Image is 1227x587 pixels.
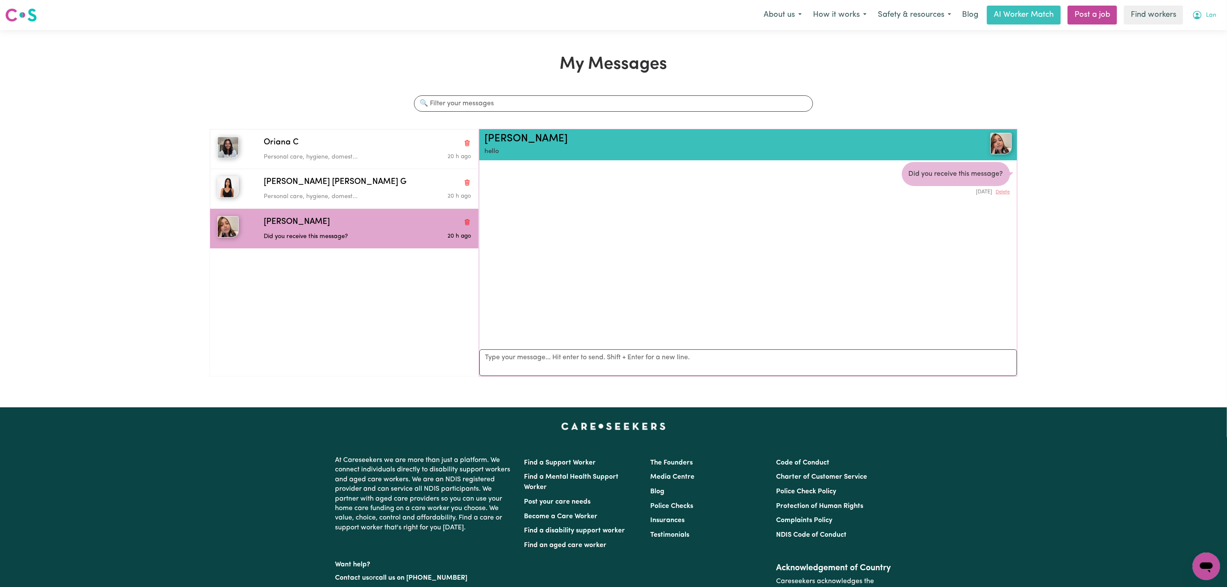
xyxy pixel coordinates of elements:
a: The Founders [650,459,693,466]
p: Did you receive this message? [264,232,402,242]
a: Careseekers logo [5,5,37,25]
a: Find a disability support worker [524,527,625,534]
iframe: Button to launch messaging window, conversation in progress [1193,553,1220,580]
img: Maria Alejandra G [217,176,239,198]
img: Oriana C [217,137,239,158]
a: Careseekers home page [561,423,666,430]
a: AI Worker Match [987,6,1061,24]
a: Blog [650,488,664,495]
p: hello [484,147,924,157]
div: [DATE] [902,186,1010,196]
span: Lan [1206,11,1216,20]
a: Post a job [1068,6,1117,24]
a: Code of Conduct [776,459,829,466]
a: Find a Support Worker [524,459,596,466]
button: Maria Alejandra G[PERSON_NAME] [PERSON_NAME] GDelete conversationPersonal care, hygiene, domest..... [210,169,478,208]
a: Find a Mental Health Support Worker [524,474,619,491]
p: At Careseekers we are more than just a platform. We connect individuals directly to disability su... [335,452,514,536]
a: Insurances [650,517,685,524]
button: Delete [996,189,1010,196]
a: Find an aged care worker [524,542,607,549]
img: Careseekers logo [5,7,37,23]
button: My Account [1187,6,1222,24]
a: Media Centre [650,474,694,480]
button: Estefany O[PERSON_NAME]Delete conversationDid you receive this message?Message sent on October 4,... [210,209,478,248]
img: View Estefany O's profile [990,133,1012,154]
span: Message sent on October 4, 2025 [448,193,471,199]
button: Oriana COriana CDelete conversationPersonal care, hygiene, domest...Message sent on October 4, 2025 [210,129,478,169]
img: Estefany O [217,216,239,238]
p: Want help? [335,556,514,569]
a: Protection of Human Rights [776,503,863,510]
p: Personal care, hygiene, domest... [264,153,402,162]
a: Police Check Policy [776,488,836,495]
span: Message sent on October 4, 2025 [448,154,471,159]
h1: My Messages [210,54,1017,75]
button: How it works [807,6,872,24]
button: Delete conversation [463,137,471,148]
span: [PERSON_NAME] [264,216,330,229]
a: [PERSON_NAME] [484,134,568,144]
a: call us on [PHONE_NUMBER] [376,575,468,581]
span: [PERSON_NAME] [PERSON_NAME] G [264,176,406,189]
span: Oriana C [264,137,298,149]
a: Contact us [335,575,369,581]
a: Testimonials [650,532,689,538]
div: Did you receive this message? [902,162,1010,186]
a: Police Checks [650,503,693,510]
a: Become a Care Worker [524,513,598,520]
button: Delete conversation [463,217,471,228]
span: Message sent on October 4, 2025 [448,233,471,239]
button: Delete conversation [463,177,471,188]
a: Blog [957,6,983,24]
p: Personal care, hygiene, domest... [264,192,402,202]
a: Find workers [1124,6,1183,24]
input: 🔍 Filter your messages [414,95,813,112]
a: NDIS Code of Conduct [776,532,846,538]
a: Estefany O [924,133,1012,154]
button: Safety & resources [872,6,957,24]
a: Charter of Customer Service [776,474,867,480]
h2: Acknowledgement of Country [776,563,892,573]
button: About us [758,6,807,24]
a: Complaints Policy [776,517,832,524]
a: Post your care needs [524,498,591,505]
p: or [335,570,514,586]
